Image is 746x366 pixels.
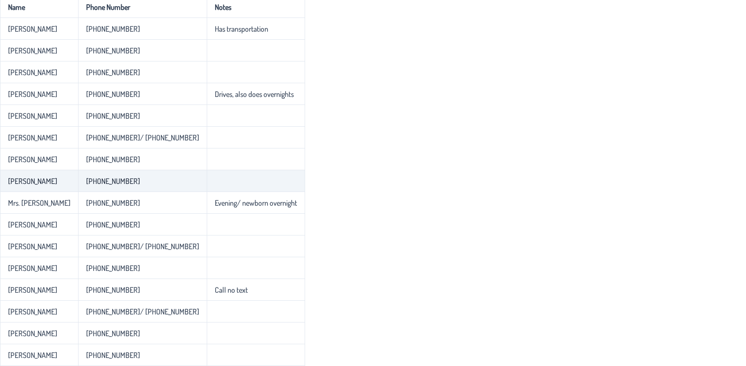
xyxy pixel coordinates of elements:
[86,220,140,229] p-celleditor: [PHONE_NUMBER]
[8,329,57,338] p-celleditor: [PERSON_NAME]
[8,242,57,251] p-celleditor: [PERSON_NAME]
[86,307,199,316] p-celleditor: [PHONE_NUMBER]/ [PHONE_NUMBER]
[8,89,57,99] p-celleditor: [PERSON_NAME]
[8,133,57,142] p-celleditor: [PERSON_NAME]
[8,155,57,164] p-celleditor: [PERSON_NAME]
[86,133,199,142] p-celleditor: [PHONE_NUMBER]/ [PHONE_NUMBER]
[86,111,140,121] p-celleditor: [PHONE_NUMBER]
[86,285,140,295] p-celleditor: [PHONE_NUMBER]
[86,46,140,55] p-celleditor: [PHONE_NUMBER]
[8,24,57,34] p-celleditor: [PERSON_NAME]
[86,155,140,164] p-celleditor: [PHONE_NUMBER]
[8,68,57,77] p-celleditor: [PERSON_NAME]
[86,198,140,208] p-celleditor: [PHONE_NUMBER]
[8,350,57,360] p-celleditor: [PERSON_NAME]
[215,198,297,208] p-celleditor: Evening/ newborn overnight
[86,350,140,360] p-celleditor: [PHONE_NUMBER]
[215,285,248,295] p-celleditor: Call no text
[86,89,140,99] p-celleditor: [PHONE_NUMBER]
[8,263,57,273] p-celleditor: [PERSON_NAME]
[8,220,57,229] p-celleditor: [PERSON_NAME]
[8,176,57,186] p-celleditor: [PERSON_NAME]
[8,307,57,316] p-celleditor: [PERSON_NAME]
[8,285,57,295] p-celleditor: [PERSON_NAME]
[86,176,140,186] p-celleditor: [PHONE_NUMBER]
[215,24,268,34] p-celleditor: Has transportation
[8,198,70,208] p-celleditor: Mrs. [PERSON_NAME]
[86,68,140,77] p-celleditor: [PHONE_NUMBER]
[86,263,140,273] p-celleditor: [PHONE_NUMBER]
[8,46,57,55] p-celleditor: [PERSON_NAME]
[215,89,294,99] p-celleditor: Drives, also does overnights
[8,111,57,121] p-celleditor: [PERSON_NAME]
[86,329,140,338] p-celleditor: [PHONE_NUMBER]
[86,24,140,34] p-celleditor: [PHONE_NUMBER]
[86,242,199,251] p-celleditor: [PHONE_NUMBER]/ [PHONE_NUMBER]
